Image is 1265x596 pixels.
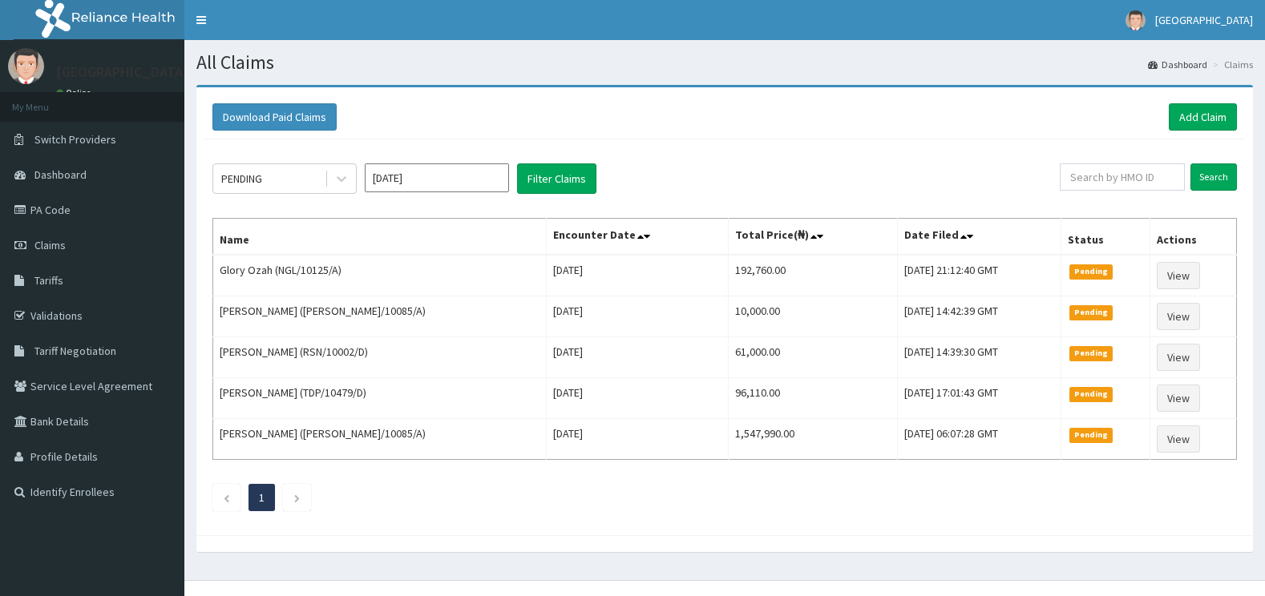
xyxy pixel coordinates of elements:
td: [DATE] [546,378,729,419]
th: Total Price(₦) [729,219,898,256]
a: View [1157,385,1200,412]
td: [DATE] 17:01:43 GMT [898,378,1061,419]
button: Download Paid Claims [212,103,337,131]
span: Tariffs [34,273,63,288]
a: Next page [293,490,301,505]
td: [DATE] [546,296,729,337]
a: View [1157,262,1200,289]
p: [GEOGRAPHIC_DATA] [56,65,188,79]
td: Glory Ozah (NGL/10125/A) [213,255,547,296]
a: Online [56,87,95,99]
td: [PERSON_NAME] (TDP/10479/D) [213,378,547,419]
span: Dashboard [34,167,87,182]
div: PENDING [221,171,262,187]
span: [GEOGRAPHIC_DATA] [1155,13,1253,27]
a: Page 1 is your current page [259,490,265,505]
img: User Image [1126,10,1146,30]
td: [DATE] 14:42:39 GMT [898,296,1061,337]
th: Name [213,219,547,256]
a: View [1157,425,1200,453]
td: [DATE] 14:39:30 GMT [898,337,1061,378]
td: [DATE] 21:12:40 GMT [898,255,1061,296]
span: Pending [1069,305,1113,320]
td: 10,000.00 [729,296,898,337]
td: [DATE] [546,337,729,378]
td: [PERSON_NAME] ([PERSON_NAME]/10085/A) [213,419,547,460]
th: Status [1061,219,1150,256]
a: View [1157,303,1200,330]
td: [PERSON_NAME] ([PERSON_NAME]/10085/A) [213,296,547,337]
td: [DATE] 06:07:28 GMT [898,419,1061,460]
td: 1,547,990.00 [729,419,898,460]
li: Claims [1209,58,1253,71]
input: Search by HMO ID [1060,163,1185,191]
span: Pending [1069,264,1113,279]
span: Switch Providers [34,132,116,147]
img: User Image [8,48,44,84]
td: 96,110.00 [729,378,898,419]
input: Select Month and Year [365,163,509,192]
th: Date Filed [898,219,1061,256]
td: [DATE] [546,419,729,460]
button: Filter Claims [517,163,596,194]
td: [PERSON_NAME] (RSN/10002/D) [213,337,547,378]
span: Pending [1069,346,1113,360]
span: Tariff Negotiation [34,344,116,358]
span: Pending [1069,428,1113,442]
span: Pending [1069,387,1113,401]
th: Encounter Date [546,219,729,256]
a: Add Claim [1169,103,1237,131]
th: Actions [1150,219,1237,256]
td: 61,000.00 [729,337,898,378]
input: Search [1190,163,1237,191]
h1: All Claims [196,52,1253,73]
td: 192,760.00 [729,255,898,296]
a: View [1157,344,1200,371]
a: Previous page [223,490,230,505]
td: [DATE] [546,255,729,296]
span: Claims [34,238,66,252]
a: Dashboard [1148,58,1207,71]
